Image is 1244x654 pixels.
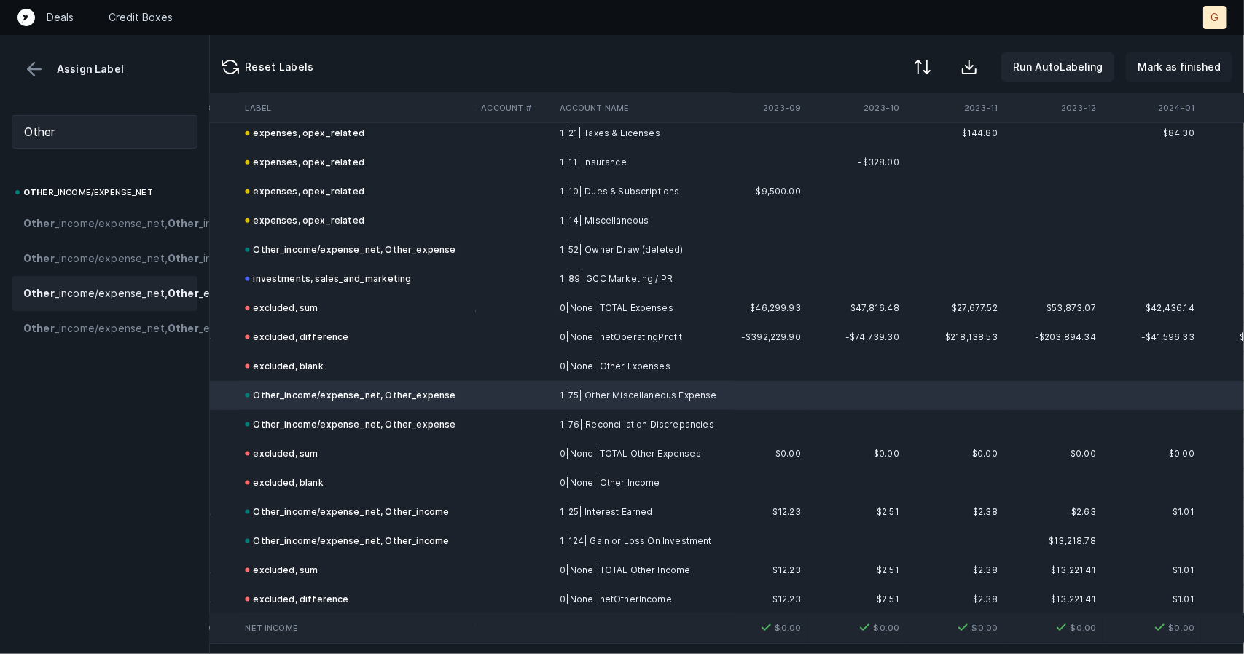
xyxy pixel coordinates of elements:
strong: Other [168,217,199,229]
a: Deals [47,10,74,25]
td: 0|None| TOTAL Other Income [554,556,732,585]
td: -$203,894.34 [1004,323,1102,352]
td: $1.01 [1102,556,1200,585]
td: $0.00 [807,613,905,642]
td: 1|124| Gain or Loss On Investment [554,527,732,556]
div: excluded, blank [245,474,323,492]
td: $0.00 [708,439,807,468]
th: 2024-01 [1102,93,1200,122]
span: _income/expense_net, _expense_negative [23,320,297,337]
td: 0|None| netOtherIncome [554,585,732,614]
img: 7413b82b75c0d00168ab4a076994095f.svg [1052,619,1070,637]
td: $25,464.44 [216,293,315,323]
td: 1|14| Miscellaneous [554,206,732,235]
td: 1|76| Reconciliation Discrepancies [554,410,732,439]
td: $46,299.93 [708,293,807,323]
img: 7413b82b75c0d00168ab4a076994095f.svg [954,619,971,637]
td: 1|21| Taxes & Licenses [554,119,732,148]
span: _income/expense_net, _income [23,215,239,232]
td: $0.00 [216,613,315,642]
div: Assign Label [12,58,197,80]
td: -$41,596.33 [1102,323,1200,352]
th: Label [239,93,475,122]
th: Account Name [554,93,732,122]
div: expenses, opex_related [245,212,364,229]
td: $2.38 [905,585,1004,614]
td: $12.23 [708,585,807,614]
div: investments, sales_and_marketing [245,270,411,288]
td: $15.25 [216,497,315,527]
th: 2023-12 [1004,93,1102,122]
td: 0|None| netOperatingProfit [554,323,732,352]
div: Other_income/expense_net, Other_expense [245,241,455,259]
td: -$392,229.90 [708,323,807,352]
div: excluded, difference [245,591,348,608]
td: $27,677.52 [905,293,1004,323]
td: $53,873.07 [1004,293,1102,323]
td: $144.80 [905,119,1004,148]
strong: Other [23,287,55,299]
button: G [1203,6,1227,29]
img: 7413b82b75c0d00168ab4a076994095f.svg [757,619,775,637]
td: $52,095.87 [216,323,315,352]
td: $0.00 [807,439,905,468]
td: $47,816.48 [807,293,905,323]
td: $2.51 [807,585,905,614]
td: -$74,739.30 [807,323,905,352]
strong: Other [23,252,55,264]
td: $0.00 [905,613,1004,642]
strong: Other [23,322,55,334]
th: 2023-10 [807,93,905,122]
td: 0|None| Other Income [554,468,732,497]
td: $13,221.41 [1004,556,1102,585]
button: Run AutoLabeling [1001,52,1114,82]
td: $15.25 [216,585,315,614]
td: $9,500.00 [708,177,807,206]
strong: Other [23,187,54,197]
td: $12.23 [708,556,807,585]
button: Reset Labels [210,52,326,82]
span: _income/expense_net, _expense [23,285,247,302]
td: 0|None| TOTAL Other Expenses [554,439,732,468]
td: $0.00 [1102,439,1200,468]
th: 2023-04 [216,93,315,122]
span: _income/expense_net, _income_negative [23,250,289,267]
div: excluded, sum [245,299,318,317]
td: $0.00 [708,613,807,642]
td: 1|10| Dues & Subscriptions [554,177,732,206]
td: 0|None| TOTAL Expenses [554,293,732,323]
input: Filter... [12,115,197,149]
td: 1|25| Interest Earned [554,497,732,527]
div: excluded, sum [245,562,318,579]
img: 7413b82b75c0d00168ab4a076994095f.svg [856,619,873,637]
td: $0.00 [1004,439,1102,468]
div: Other_income/expense_net, Other_expense [245,416,455,433]
td: $13,221.41 [1004,585,1102,614]
td: $2.63 [1004,497,1102,527]
td: Net Income [239,613,475,642]
strong: Other [23,217,55,229]
p: Mark as finished [1138,58,1221,76]
th: 2023-11 [905,93,1004,122]
td: $0.00 [1102,613,1200,642]
div: excluded, sum [245,445,318,462]
td: $2.51 [807,556,905,585]
td: $1.01 [1102,497,1200,527]
div: expenses, opex_related [245,154,364,171]
div: Other_income/expense_net, Other_income [245,503,449,521]
td: $0.00 [1004,613,1102,642]
th: Account # [475,93,554,122]
p: G [1211,10,1219,25]
td: $218,138.53 [905,323,1004,352]
div: excluded, difference [245,328,348,346]
a: Credit Boxes [109,10,173,25]
strong: Other [168,287,199,299]
td: $1.01 [1102,585,1200,614]
strong: Other [168,322,199,334]
span: _income/expense_net [23,184,153,201]
td: 0|None| Other Expenses [554,352,732,381]
button: Mark as finished [1126,52,1232,82]
img: 7413b82b75c0d00168ab4a076994095f.svg [1151,619,1168,637]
